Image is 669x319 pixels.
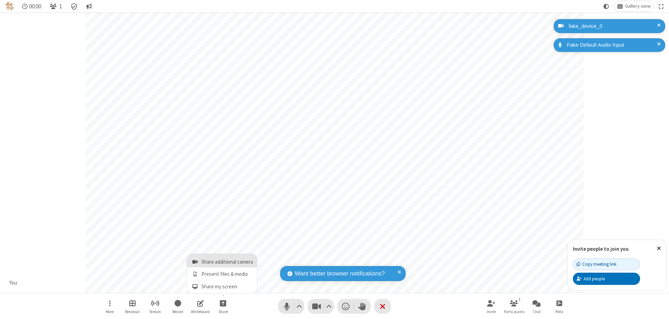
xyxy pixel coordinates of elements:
[652,240,666,257] button: Close popover
[526,296,547,316] button: Open chat
[187,280,257,293] button: Share my screen
[354,299,371,314] button: Raise hand
[625,3,651,9] span: Gallery view
[295,269,385,278] span: Want better browser notifications?
[555,310,563,314] span: Polls
[601,1,612,11] button: Using system theme
[187,267,257,280] button: Present files & media
[487,310,496,314] span: Invite
[566,22,660,30] div: fake_device_0
[614,1,653,11] button: Change layout
[218,310,228,314] span: Share
[47,1,65,11] button: Open participant list
[573,258,640,270] button: Copy meeting link
[533,310,541,314] span: Chat
[573,246,629,252] label: Invite people to join you
[187,254,257,267] button: Share additional camera
[201,284,253,290] span: Share my screen
[308,299,334,314] button: Stop video (⌘+Shift+V)
[99,296,120,316] button: Open menu
[149,310,161,314] span: Stream
[59,3,62,10] span: 1
[324,299,334,314] button: Video setting
[29,3,41,10] span: 00:00
[6,2,14,10] img: QA Selenium DO NOT DELETE OR CHANGE
[7,279,20,287] div: You
[83,1,94,11] button: Conversation
[656,1,667,11] button: Fullscreen
[564,41,660,49] div: Fake Default Audio Input
[577,261,616,267] div: Copy meeting link
[190,296,211,316] button: Open shared whiteboard
[481,296,502,316] button: Invite participants (⌘+Shift+I)
[145,296,166,316] button: Start streaming
[191,310,210,314] span: Whiteboard
[504,310,524,314] span: Participants
[122,296,143,316] button: Manage Breakout Rooms
[20,1,44,11] div: Timer
[106,310,114,314] span: More
[125,310,140,314] span: Breakout
[68,1,81,11] div: Meeting details Encryption enabled
[295,299,304,314] button: Audio settings
[337,299,354,314] button: Send a reaction
[213,296,233,316] button: Open menu
[278,299,304,314] button: Mute (⌘+Shift+A)
[573,273,640,285] button: Add people
[549,296,570,316] button: Open poll
[503,296,524,316] button: Open participant list
[172,310,183,314] span: Record
[201,259,253,265] span: Share additional camera
[374,299,391,314] button: End or leave meeting
[201,271,253,277] span: Present files & media
[167,296,188,316] button: Start recording
[517,296,523,302] div: 1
